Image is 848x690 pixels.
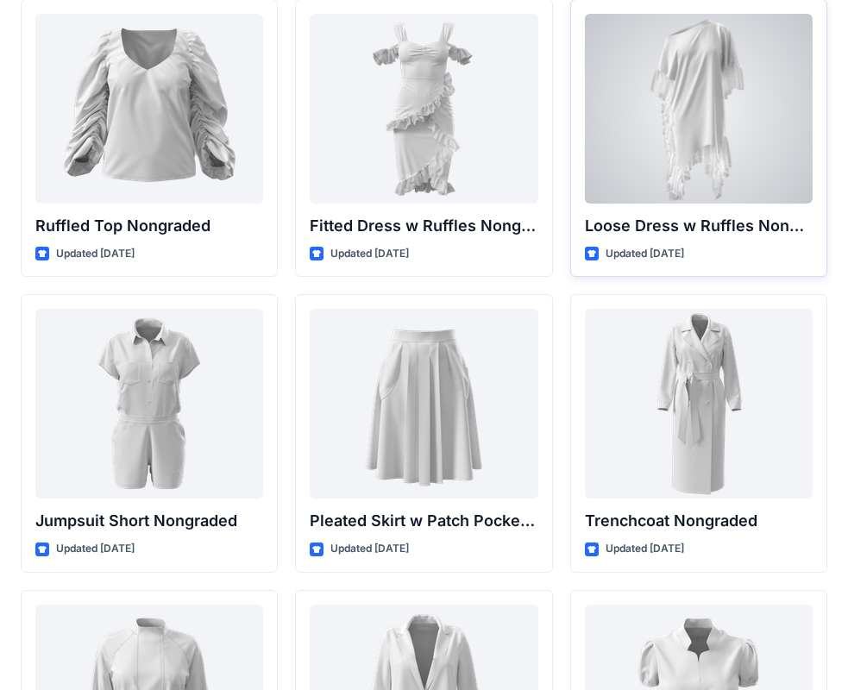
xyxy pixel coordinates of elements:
[330,245,409,263] p: Updated [DATE]
[35,509,263,533] p: Jumpsuit Short Nongraded
[585,309,813,499] a: Trenchcoat Nongraded
[585,509,813,533] p: Trenchcoat Nongraded
[606,245,684,263] p: Updated [DATE]
[606,540,684,558] p: Updated [DATE]
[56,245,135,263] p: Updated [DATE]
[310,14,537,204] a: Fitted Dress w Ruffles Nongraded
[310,509,537,533] p: Pleated Skirt w Patch Pockets Nongraded
[585,214,813,238] p: Loose Dress w Ruffles Nongraded
[330,540,409,558] p: Updated [DATE]
[35,14,263,204] a: Ruffled Top Nongraded
[310,214,537,238] p: Fitted Dress w Ruffles Nongraded
[35,309,263,499] a: Jumpsuit Short Nongraded
[310,309,537,499] a: Pleated Skirt w Patch Pockets Nongraded
[35,214,263,238] p: Ruffled Top Nongraded
[56,540,135,558] p: Updated [DATE]
[585,14,813,204] a: Loose Dress w Ruffles Nongraded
